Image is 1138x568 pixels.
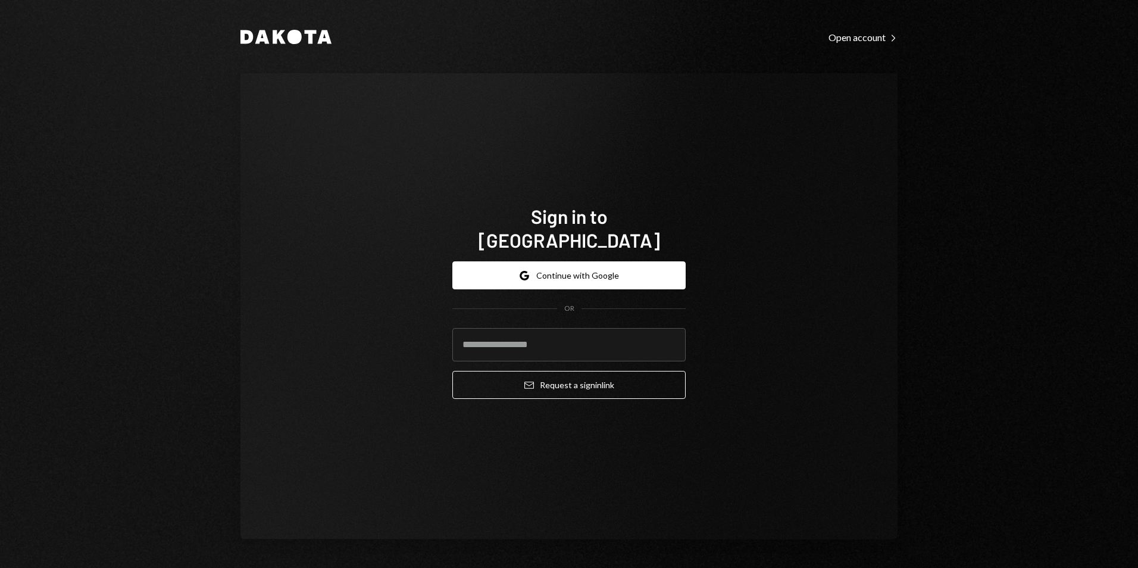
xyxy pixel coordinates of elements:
[452,371,686,399] button: Request a signinlink
[452,204,686,252] h1: Sign in to [GEOGRAPHIC_DATA]
[564,304,574,314] div: OR
[452,261,686,289] button: Continue with Google
[829,30,898,43] a: Open account
[829,32,898,43] div: Open account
